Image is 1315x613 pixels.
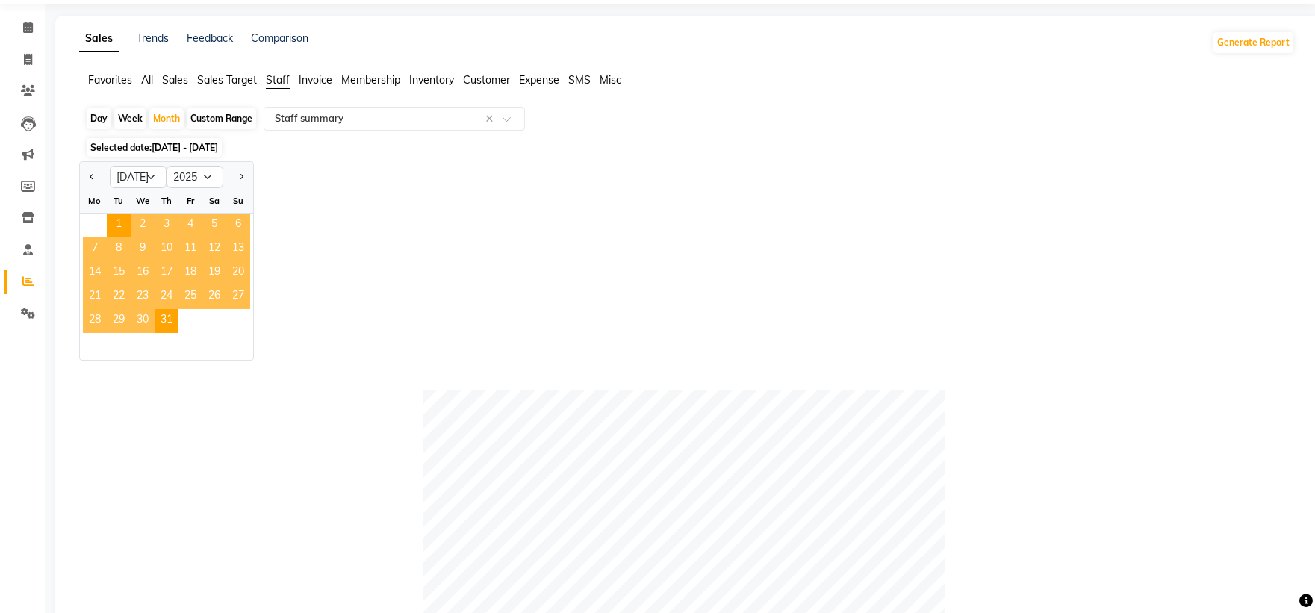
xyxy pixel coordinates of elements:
[110,166,167,188] select: Select month
[226,285,250,309] span: 27
[155,237,178,261] span: 10
[79,25,119,52] a: Sales
[226,285,250,309] div: Sunday, July 27, 2025
[83,309,107,333] div: Monday, July 28, 2025
[155,285,178,309] div: Thursday, July 24, 2025
[202,237,226,261] span: 12
[178,237,202,261] span: 11
[155,285,178,309] span: 24
[107,309,131,333] span: 29
[202,214,226,237] div: Saturday, July 5, 2025
[131,309,155,333] span: 30
[87,108,111,129] div: Day
[162,73,188,87] span: Sales
[107,285,131,309] div: Tuesday, July 22, 2025
[83,189,107,213] div: Mo
[83,237,107,261] div: Monday, July 7, 2025
[107,261,131,285] div: Tuesday, July 15, 2025
[131,237,155,261] div: Wednesday, July 9, 2025
[131,261,155,285] span: 16
[107,214,131,237] span: 1
[226,261,250,285] div: Sunday, July 20, 2025
[107,285,131,309] span: 22
[107,237,131,261] span: 8
[178,214,202,237] div: Friday, July 4, 2025
[178,261,202,285] div: Friday, July 18, 2025
[131,237,155,261] span: 9
[251,31,308,45] a: Comparison
[178,237,202,261] div: Friday, July 11, 2025
[202,189,226,213] div: Sa
[202,285,226,309] div: Saturday, July 26, 2025
[178,261,202,285] span: 18
[149,108,184,129] div: Month
[131,285,155,309] span: 23
[155,309,178,333] div: Thursday, July 31, 2025
[155,189,178,213] div: Th
[131,189,155,213] div: We
[107,309,131,333] div: Tuesday, July 29, 2025
[137,31,169,45] a: Trends
[226,214,250,237] span: 6
[88,73,132,87] span: Favorites
[341,73,400,87] span: Membership
[167,166,223,188] select: Select year
[266,73,290,87] span: Staff
[202,237,226,261] div: Saturday, July 12, 2025
[463,73,510,87] span: Customer
[202,285,226,309] span: 26
[83,285,107,309] span: 21
[226,237,250,261] div: Sunday, July 13, 2025
[197,73,257,87] span: Sales Target
[155,214,178,237] span: 3
[226,189,250,213] div: Su
[83,309,107,333] span: 28
[226,261,250,285] span: 20
[187,31,233,45] a: Feedback
[131,285,155,309] div: Wednesday, July 23, 2025
[226,237,250,261] span: 13
[600,73,621,87] span: Misc
[107,189,131,213] div: Tu
[202,214,226,237] span: 5
[155,261,178,285] span: 17
[107,237,131,261] div: Tuesday, July 8, 2025
[131,214,155,237] div: Wednesday, July 2, 2025
[226,214,250,237] div: Sunday, July 6, 2025
[202,261,226,285] span: 19
[107,214,131,237] div: Tuesday, July 1, 2025
[83,261,107,285] span: 14
[519,73,559,87] span: Expense
[155,214,178,237] div: Thursday, July 3, 2025
[155,237,178,261] div: Thursday, July 10, 2025
[1213,32,1293,53] button: Generate Report
[141,73,153,87] span: All
[187,108,256,129] div: Custom Range
[299,73,332,87] span: Invoice
[235,165,247,189] button: Next month
[568,73,591,87] span: SMS
[409,73,454,87] span: Inventory
[178,189,202,213] div: Fr
[178,214,202,237] span: 4
[87,138,222,157] span: Selected date:
[83,261,107,285] div: Monday, July 14, 2025
[83,237,107,261] span: 7
[83,285,107,309] div: Monday, July 21, 2025
[152,142,218,153] span: [DATE] - [DATE]
[131,309,155,333] div: Wednesday, July 30, 2025
[114,108,146,129] div: Week
[178,285,202,309] span: 25
[107,261,131,285] span: 15
[131,214,155,237] span: 2
[178,285,202,309] div: Friday, July 25, 2025
[131,261,155,285] div: Wednesday, July 16, 2025
[155,309,178,333] span: 31
[485,111,498,127] span: Clear all
[86,165,98,189] button: Previous month
[202,261,226,285] div: Saturday, July 19, 2025
[155,261,178,285] div: Thursday, July 17, 2025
